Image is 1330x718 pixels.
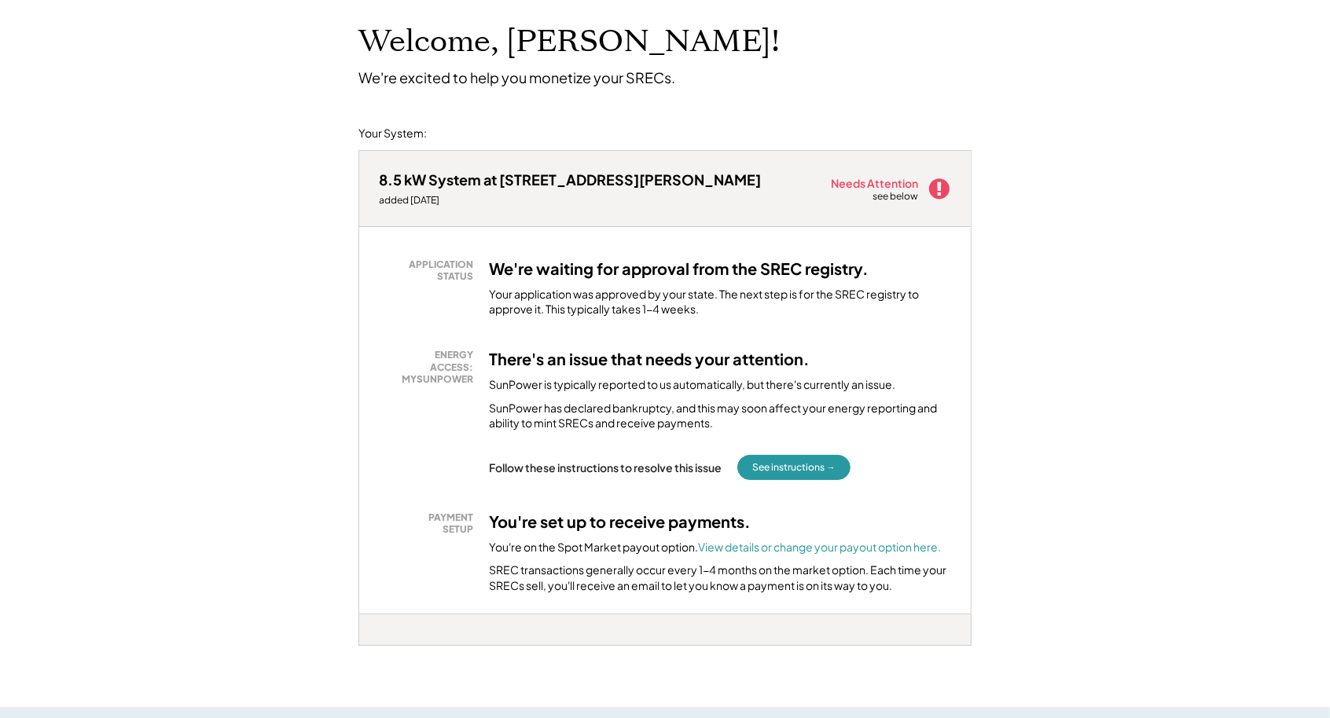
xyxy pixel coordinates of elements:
a: View details or change your payout option here. [698,540,941,554]
div: r3qtojwf - PA Tier I [358,646,399,652]
h3: You're set up to receive payments. [489,511,751,532]
h3: There's an issue that needs your attention. [489,349,810,369]
div: Needs Attention [831,178,920,189]
h1: Welcome, [PERSON_NAME]! [358,24,780,60]
div: We're excited to help you monetize your SRECs. [358,68,675,86]
div: see below [873,190,920,203]
div: Your application was approved by your state. The next step is for the SREC registry to approve it... [489,287,951,317]
div: PAYMENT SETUP [387,511,473,536]
h3: We're waiting for approval from the SREC registry. [489,258,869,279]
div: SunPower has declared bankruptcy, and this may soon affect your energy reporting and ability to m... [489,401,951,431]
div: Your System: [358,126,427,141]
div: You're on the Spot Market payout option. [489,540,941,555]
div: APPLICATION STATUS [387,258,473,283]
div: SREC transactions generally occur every 1-4 months on the market option. Each time your SRECs sel... [489,562,951,593]
button: See instructions → [737,455,851,480]
div: added [DATE] [379,194,761,207]
div: Follow these instructions to resolve this issue [489,460,722,474]
div: 8.5 kW System at [STREET_ADDRESS][PERSON_NAME] [379,170,761,189]
div: ENERGY ACCESS: MYSUNPOWER [387,349,473,386]
div: SunPower is typically reported to us automatically, but there's currently an issue. [489,377,895,393]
